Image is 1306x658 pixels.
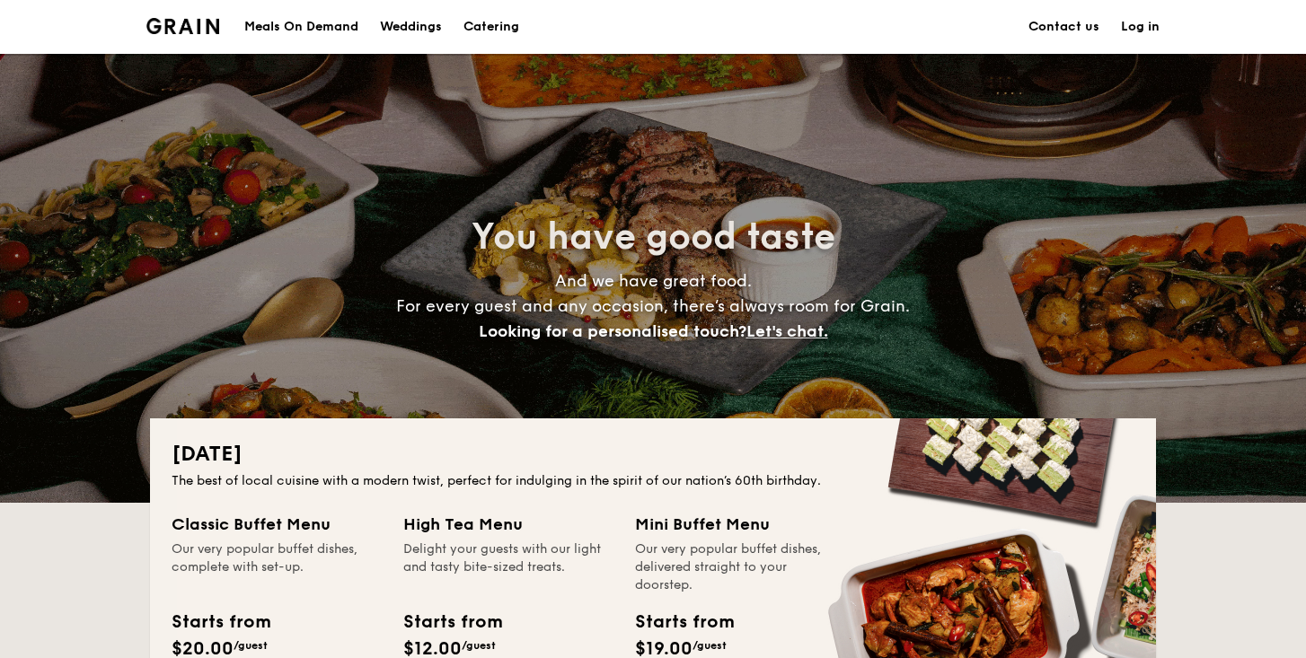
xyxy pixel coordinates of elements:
[146,18,219,34] img: Grain
[635,512,845,537] div: Mini Buffet Menu
[396,271,910,341] span: And we have great food. For every guest and any occasion, there’s always room for Grain.
[479,321,746,341] span: Looking for a personalised touch?
[172,540,382,594] div: Our very popular buffet dishes, complete with set-up.
[746,321,828,341] span: Let's chat.
[693,639,727,652] span: /guest
[403,512,613,537] div: High Tea Menu
[635,540,845,594] div: Our very popular buffet dishes, delivered straight to your doorstep.
[635,609,733,636] div: Starts from
[234,639,268,652] span: /guest
[462,639,496,652] span: /guest
[403,609,501,636] div: Starts from
[172,440,1134,469] h2: [DATE]
[403,540,613,594] div: Delight your guests with our light and tasty bite-sized treats.
[172,609,269,636] div: Starts from
[172,512,382,537] div: Classic Buffet Menu
[472,215,835,259] span: You have good taste
[146,18,219,34] a: Logotype
[172,472,1134,490] div: The best of local cuisine with a modern twist, perfect for indulging in the spirit of our nation’...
